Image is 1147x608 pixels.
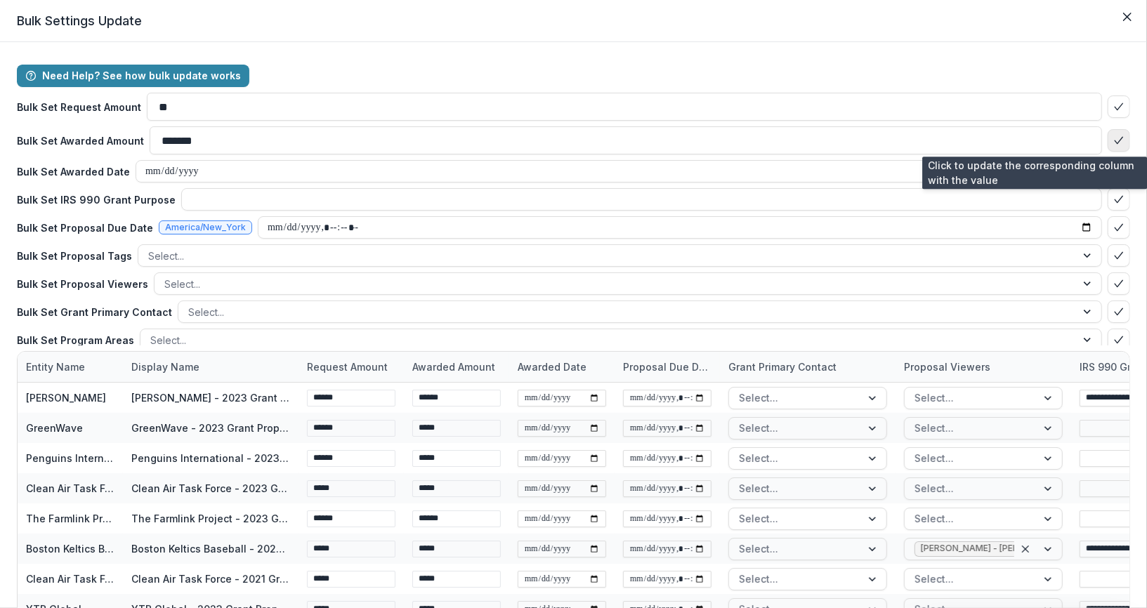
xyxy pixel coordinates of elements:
[615,352,720,382] div: Proposal Due Date
[1108,244,1130,267] button: bulk-confirm-option
[26,390,106,405] div: [PERSON_NAME]
[123,352,299,382] div: Display Name
[615,359,720,374] div: Proposal Due Date
[1017,541,1034,557] div: Clear selected options
[26,421,83,435] div: GreenWave
[509,359,595,374] div: Awarded Date
[18,359,93,374] div: Entity Name
[131,451,290,465] div: Penguins International - 2023 Grant Proposal
[26,571,114,586] div: Clean Air Task Force
[26,541,114,556] div: Boston Keltics Baseball
[131,481,290,496] div: Clean Air Task Force - 2023 Grant Proposal
[1108,300,1130,323] button: bulk-confirm-option
[720,352,896,382] div: Grant Primary Contact
[17,277,148,291] p: Bulk Set Proposal Viewers
[17,305,172,319] p: Bulk Set Grant Primary Contact
[17,65,249,87] button: Need Help? See how bulk update works
[299,352,404,382] div: Request Amount
[131,390,290,405] div: [PERSON_NAME] - 2023 Grant Proposal
[720,359,845,374] div: Grant Primary Contact
[404,359,504,374] div: Awarded Amount
[509,352,615,382] div: Awarded Date
[17,192,176,207] p: Bulk Set IRS 990 Grant Purpose
[131,571,290,586] div: Clean Air Task Force - 2021 Grant Proposal
[17,100,141,114] p: Bulk Set Request Amount
[307,359,388,374] p: Request Amount
[17,333,134,348] p: Bulk Set Program Areas
[1108,272,1130,295] button: bulk-confirm-option
[165,223,246,232] span: America/New_York
[404,352,509,382] div: Awarded Amount
[26,451,114,465] div: Penguins International
[1108,95,1130,118] button: bulk-confirm-option
[18,352,123,382] div: Entity Name
[1108,329,1130,351] button: bulk-confirm-option
[26,511,114,526] div: The Farmlink Project
[131,421,290,435] div: GreenWave - 2023 Grant Proposal
[131,541,290,556] div: Boston Keltics Baseball - 2024 - Super cool non profits
[17,220,153,235] p: Bulk Set Proposal Due Date
[1108,160,1130,183] button: bulk-confirm-option
[896,352,1071,382] div: Proposal Viewers
[17,164,130,179] p: Bulk Set Awarded Date
[1116,6,1139,28] button: Close
[26,481,114,496] div: Clean Air Task Force
[123,359,208,374] div: Display Name
[131,511,290,526] div: The Farmlink Project - 2023 Grant Proposal
[17,249,132,263] p: Bulk Set Proposal Tags
[17,133,144,148] p: Bulk Set Awarded Amount
[896,359,999,374] div: Proposal Viewers
[1108,216,1130,239] button: bulk-confirm-option
[1108,129,1130,152] button: bulk-confirm-option
[1108,188,1130,211] button: bulk-confirm-option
